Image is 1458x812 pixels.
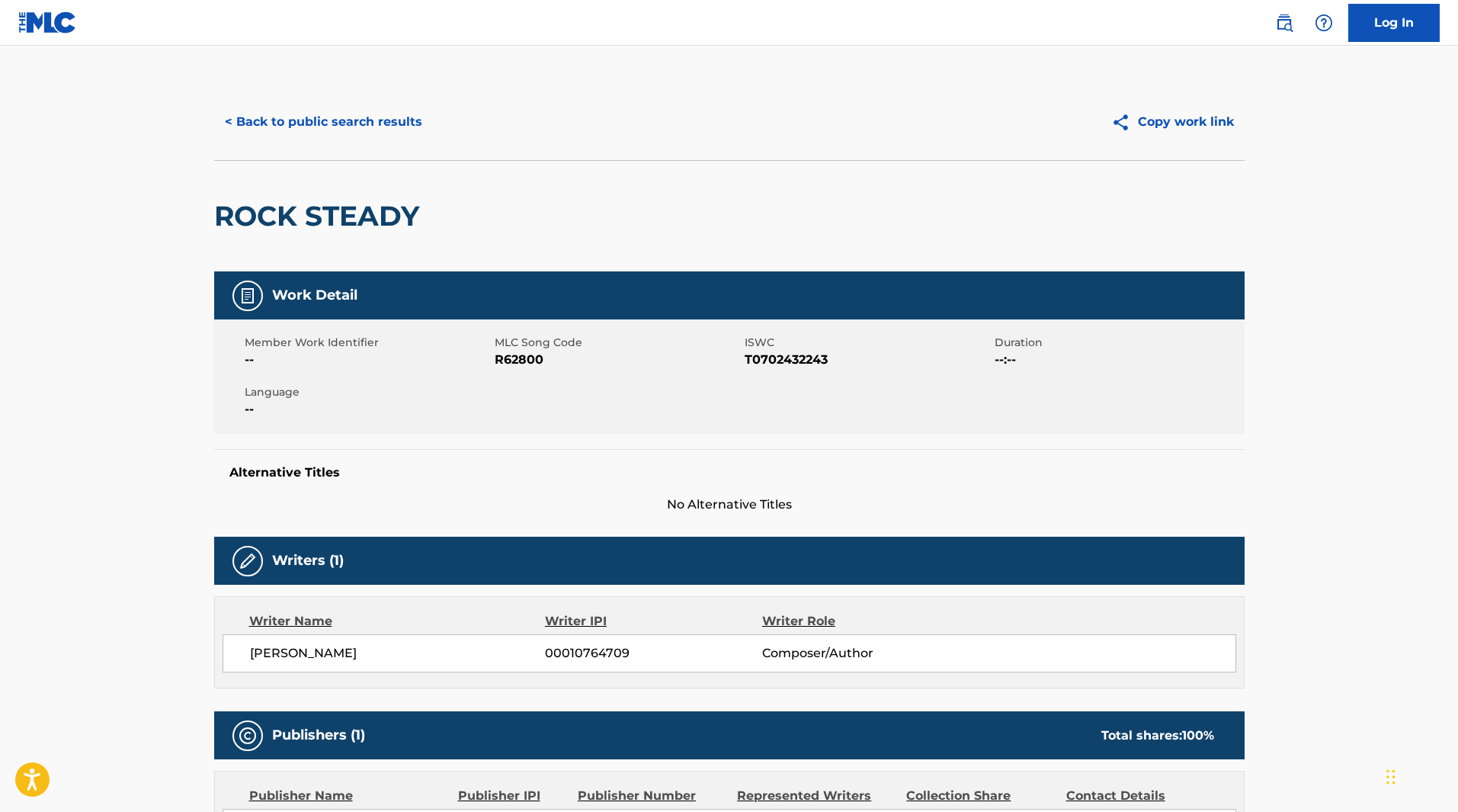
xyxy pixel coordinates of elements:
[578,787,726,805] div: Publisher Number
[995,335,1241,351] span: Duration
[1101,103,1245,141] button: Copy work link
[1111,113,1138,132] img: Copy work link
[1348,4,1440,42] a: Log In
[1066,787,1214,805] div: Contact Details
[995,351,1241,369] span: --:--
[458,787,566,805] div: Publisher IPI
[229,465,1229,480] h5: Alternative Titles
[214,199,427,233] h2: ROCK STEADY
[762,644,960,663] span: Composer/Author
[1309,8,1339,38] div: Help
[239,287,257,305] img: Work Detail
[1275,14,1293,32] img: search
[249,787,447,805] div: Publisher Name
[245,384,491,400] span: Language
[1101,727,1214,745] div: Total shares:
[245,351,491,369] span: --
[250,644,546,663] span: [PERSON_NAME]
[272,727,365,744] h5: Publishers (1)
[762,612,960,631] div: Writer Role
[906,787,1054,805] div: Collection Share
[214,496,1245,514] span: No Alternative Titles
[1386,754,1396,800] div: Glisser
[495,335,741,351] span: MLC Song Code
[1182,728,1214,743] span: 100 %
[737,787,895,805] div: Represented Writers
[239,727,257,745] img: Publishers
[745,351,991,369] span: T0702432243
[239,552,257,570] img: Writers
[1382,739,1458,812] iframe: Chat Widget
[245,335,491,351] span: Member Work Identifier
[545,612,762,631] div: Writer IPI
[1382,739,1458,812] div: Widget de chat
[495,351,741,369] span: R62800
[745,335,991,351] span: ISWC
[245,400,491,419] span: --
[1315,14,1333,32] img: help
[249,612,546,631] div: Writer Name
[214,103,433,141] button: < Back to public search results
[1269,8,1299,38] a: Public Search
[18,11,77,34] img: MLC Logo
[545,644,761,663] span: 00010764709
[272,552,344,570] h5: Writers (1)
[272,287,357,304] h5: Work Detail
